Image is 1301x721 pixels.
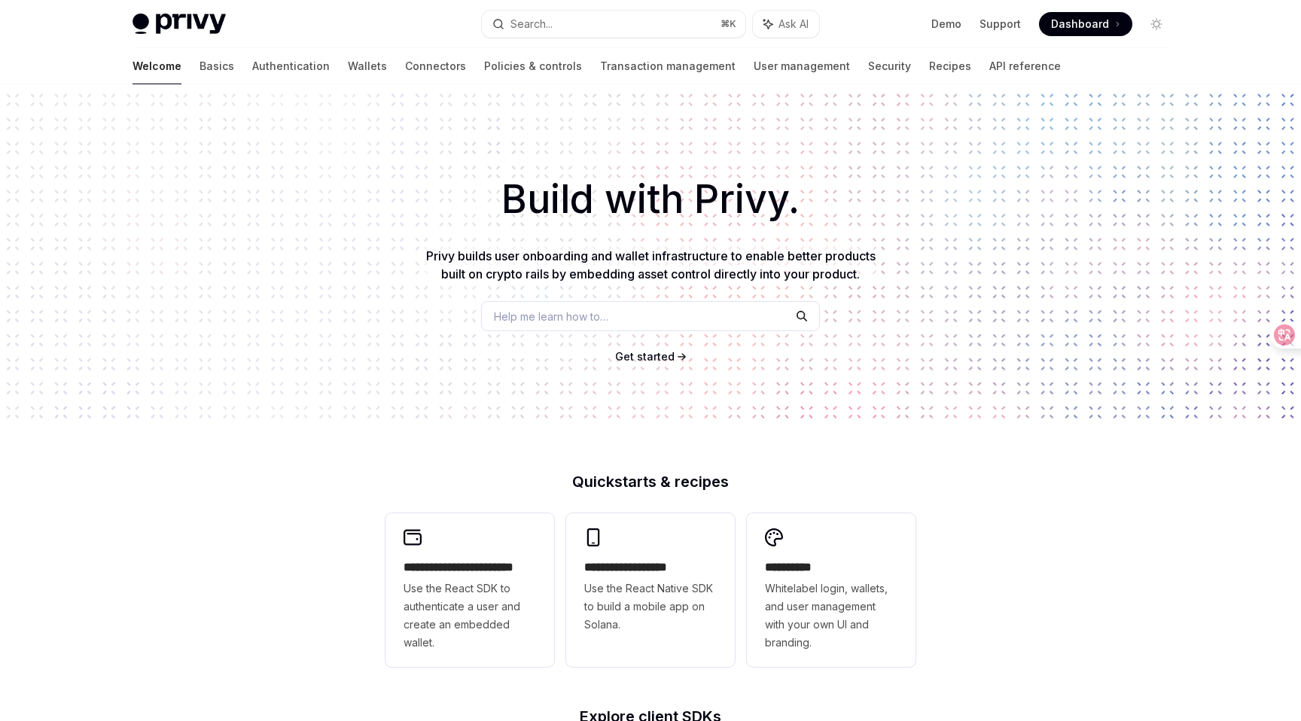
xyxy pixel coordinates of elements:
a: Authentication [252,48,330,84]
a: Dashboard [1039,12,1132,36]
a: Wallets [348,48,387,84]
button: Search...⌘K [482,11,745,38]
span: Help me learn how to… [494,309,608,324]
a: Connectors [405,48,466,84]
h2: Quickstarts & recipes [385,474,916,489]
a: Policies & controls [484,48,582,84]
span: ⌘ K [721,18,736,30]
a: Basics [200,48,234,84]
span: Use the React Native SDK to build a mobile app on Solana. [584,580,717,634]
span: Whitelabel login, wallets, and user management with your own UI and branding. [765,580,897,652]
a: Welcome [133,48,181,84]
a: API reference [989,48,1061,84]
div: Search... [510,15,553,33]
span: Use the React SDK to authenticate a user and create an embedded wallet. [404,580,536,652]
img: light logo [133,14,226,35]
a: Recipes [929,48,971,84]
h1: Build with Privy. [24,170,1277,229]
span: Privy builds user onboarding and wallet infrastructure to enable better products built on crypto ... [426,248,876,281]
a: Transaction management [600,48,736,84]
a: **** **** **** ***Use the React Native SDK to build a mobile app on Solana. [566,513,735,667]
span: Ask AI [778,17,809,32]
a: Get started [615,349,675,364]
span: Get started [615,350,675,363]
a: Support [980,17,1021,32]
a: Security [868,48,911,84]
a: Demo [931,17,961,32]
button: Toggle dark mode [1144,12,1168,36]
button: Ask AI [753,11,819,38]
a: User management [754,48,850,84]
a: **** *****Whitelabel login, wallets, and user management with your own UI and branding. [747,513,916,667]
span: Dashboard [1051,17,1109,32]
